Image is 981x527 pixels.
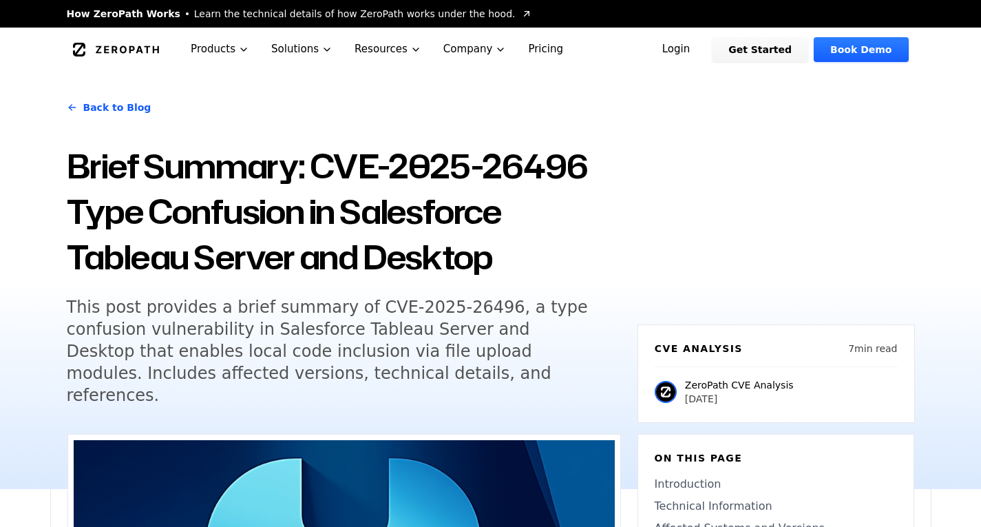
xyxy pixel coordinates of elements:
button: Solutions [260,28,344,71]
h1: Brief Summary: CVE-2025-26496 Type Confusion in Salesforce Tableau Server and Desktop [67,143,621,280]
img: ZeroPath CVE Analysis [655,381,677,403]
a: Book Demo [814,37,908,62]
button: Products [180,28,260,71]
a: Get Started [712,37,808,62]
span: How ZeroPath Works [67,7,180,21]
a: How ZeroPath WorksLearn the technical details of how ZeroPath works under the hood. [67,7,532,21]
nav: Global [50,28,931,71]
p: ZeroPath CVE Analysis [685,378,794,392]
a: Introduction [655,476,897,493]
h5: This post provides a brief summary of CVE-2025-26496, a type confusion vulnerability in Salesforc... [67,296,595,406]
p: [DATE] [685,392,794,406]
a: Back to Blog [67,88,151,127]
h6: On this page [655,451,897,465]
a: Technical Information [655,498,897,515]
a: Pricing [517,28,574,71]
a: Login [646,37,707,62]
button: Resources [344,28,432,71]
p: 7 min read [848,342,897,355]
span: Learn the technical details of how ZeroPath works under the hood. [194,7,516,21]
button: Company [432,28,518,71]
h6: CVE Analysis [655,342,743,355]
